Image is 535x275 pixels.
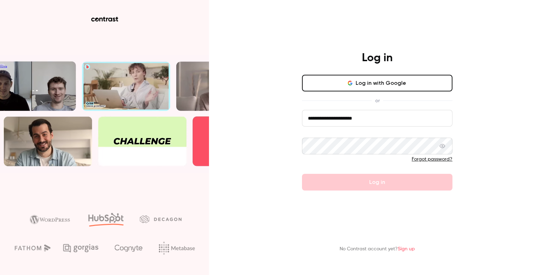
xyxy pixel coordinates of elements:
h4: Log in [362,51,393,65]
span: or [372,97,383,104]
button: Log in with Google [302,75,452,91]
p: No Contrast account yet? [340,245,415,253]
a: Sign up [398,246,415,251]
a: Forgot password? [412,157,452,162]
img: decagon [140,215,181,223]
